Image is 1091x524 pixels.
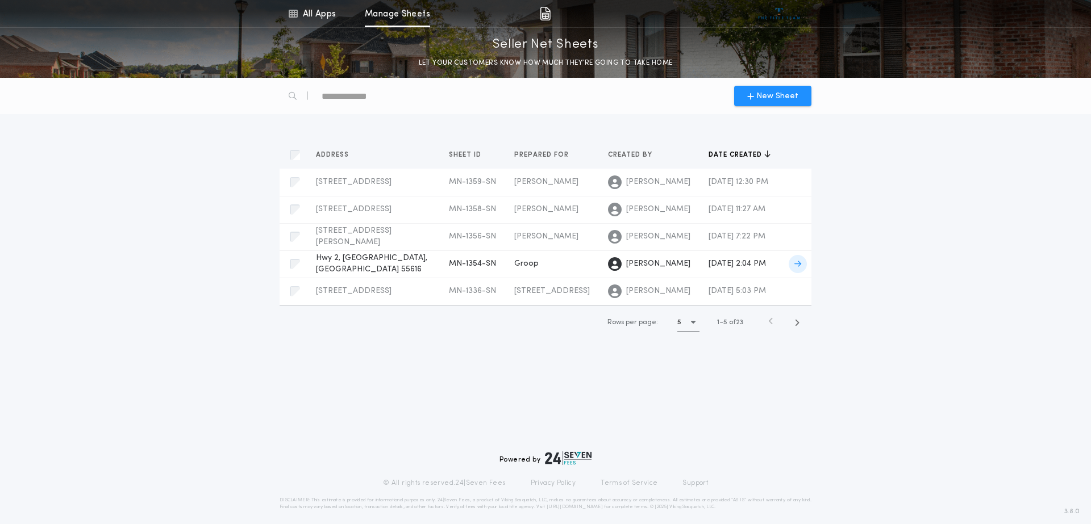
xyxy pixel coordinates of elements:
[547,505,603,509] a: [URL][DOMAIN_NAME]
[677,313,699,332] button: 5
[756,90,798,102] span: New Sheet
[449,150,484,160] span: Sheet ID
[717,319,719,326] span: 1
[419,57,673,69] p: LET YOUR CUSTOMERS KNOW HOW MUCH THEY’RE GOING TO TAKE HOME
[514,259,539,268] span: Groop
[383,479,506,488] p: © All rights reserved. 24|Seven Fees
[709,205,765,213] span: [DATE] 11:27 AM
[316,205,392,213] span: [STREET_ADDRESS]
[449,149,490,161] button: Sheet ID
[709,178,768,186] span: [DATE] 12:30 PM
[514,287,590,295] span: [STREET_ADDRESS]
[682,479,708,488] a: Support
[449,259,496,268] span: MN-1354-SN
[729,317,743,328] span: of 23
[316,178,392,186] span: [STREET_ADDRESS]
[709,287,766,295] span: [DATE] 5:03 PM
[499,451,592,465] div: Powered by
[514,178,578,186] span: [PERSON_NAME]
[677,317,681,328] h1: 5
[316,287,392,295] span: [STREET_ADDRESS]
[449,232,496,241] span: MN-1356-SN
[608,149,661,161] button: Created by
[607,319,658,326] span: Rows per page:
[449,178,496,186] span: MN-1359-SN
[531,479,576,488] a: Privacy Policy
[493,36,599,54] p: Seller Net Sheets
[540,7,551,20] img: img
[709,232,765,241] span: [DATE] 7:22 PM
[626,286,690,297] span: [PERSON_NAME]
[514,150,571,160] span: Prepared for
[626,258,690,270] span: [PERSON_NAME]
[316,254,427,274] span: Hwy 2, [GEOGRAPHIC_DATA], [GEOGRAPHIC_DATA] 55616
[626,204,690,215] span: [PERSON_NAME]
[514,232,578,241] span: [PERSON_NAME]
[709,149,771,161] button: Date created
[626,231,690,242] span: [PERSON_NAME]
[709,259,766,268] span: [DATE] 2:04 PM
[734,86,811,106] button: New Sheet
[316,227,392,246] span: [STREET_ADDRESS][PERSON_NAME]
[514,205,578,213] span: [PERSON_NAME]
[608,150,655,160] span: Created by
[449,205,496,213] span: MN-1358-SN
[709,150,764,160] span: Date created
[601,479,657,488] a: Terms of Service
[316,150,351,160] span: Address
[758,8,801,19] img: vs-icon
[316,149,357,161] button: Address
[1064,506,1080,517] span: 3.8.0
[723,319,727,326] span: 5
[280,497,811,510] p: DISCLAIMER: This estimate is provided for informational purposes only. 24|Seven Fees, a product o...
[545,451,592,465] img: logo
[626,177,690,188] span: [PERSON_NAME]
[449,287,496,295] span: MN-1336-SN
